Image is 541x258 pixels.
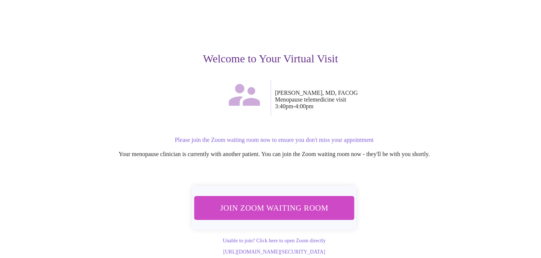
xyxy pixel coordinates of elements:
[275,90,500,110] p: [PERSON_NAME], MD, FACOG Menopause telemedicine visit 3:40pm - 4:00pm
[191,196,357,220] button: Join Zoom Waiting Room
[41,52,500,65] h3: Welcome to Your Virtual Visit
[223,238,326,243] a: Unable to join? Click here to open Zoom directly
[48,137,500,143] p: Please join the Zoom waiting room now to ensure you don't miss your appointment
[48,151,500,158] p: Your menopause clinician is currently with another patient. You can join the Zoom waiting room no...
[201,201,347,215] span: Join Zoom Waiting Room
[223,249,325,255] a: [URL][DOMAIN_NAME][SECURITY_DATA]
